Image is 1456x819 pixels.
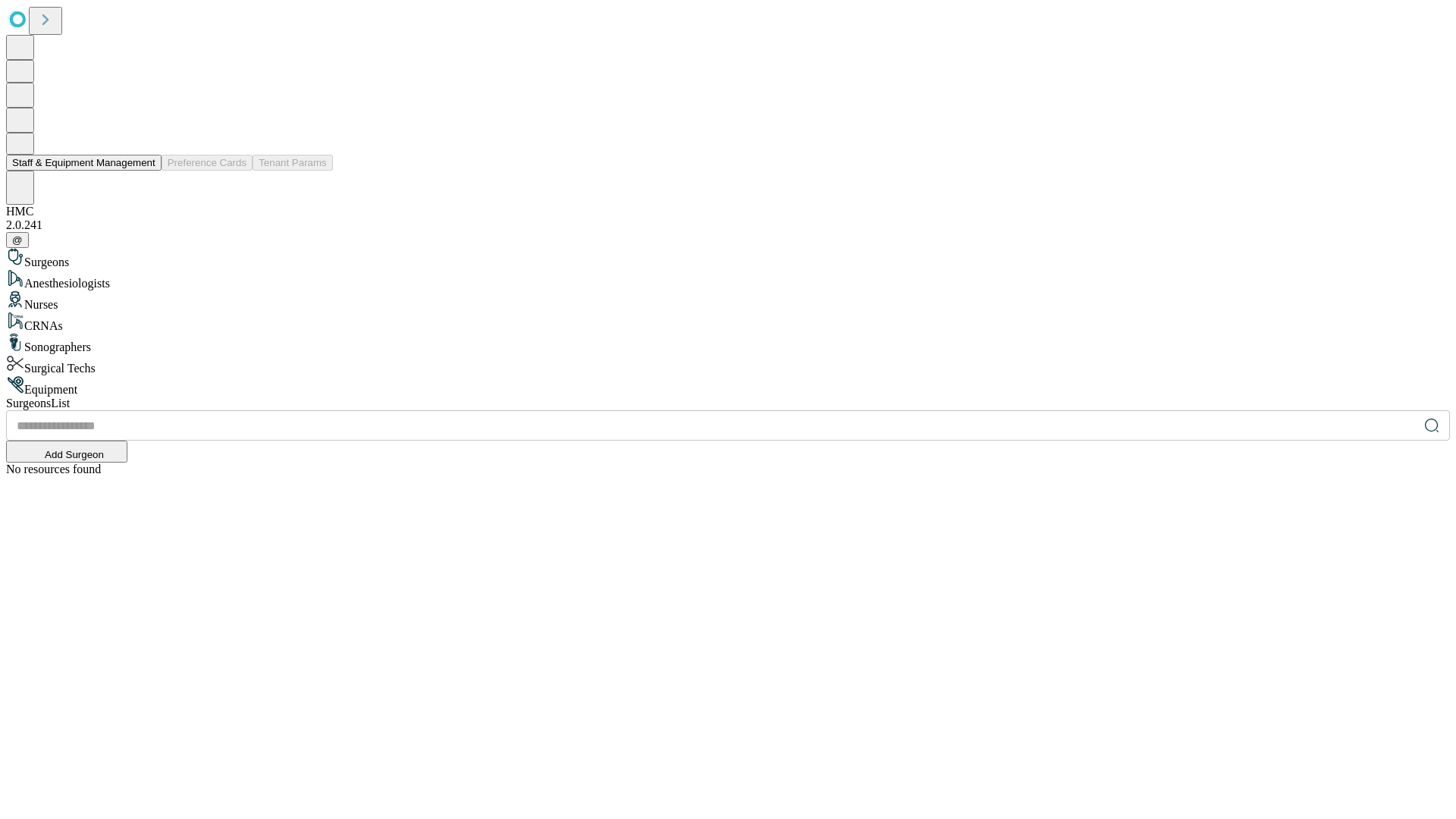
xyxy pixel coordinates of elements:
[6,232,29,248] button: @
[6,312,1450,333] div: CRNAs
[12,234,23,246] span: @
[6,333,1450,354] div: Sonographers
[6,354,1450,375] div: Surgical Techs
[6,463,1450,476] div: No resources found
[6,441,127,463] button: Add Surgeon
[6,375,1450,397] div: Equipment
[6,397,1450,410] div: Surgeons List
[6,248,1450,269] div: Surgeons
[45,449,104,460] span: Add Surgeon
[6,269,1450,290] div: Anesthesiologists
[6,155,162,171] button: Staff & Equipment Management
[6,290,1450,312] div: Nurses
[253,155,333,171] button: Tenant Params
[162,155,253,171] button: Preference Cards
[6,218,1450,232] div: 2.0.241
[6,205,1450,218] div: HMC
